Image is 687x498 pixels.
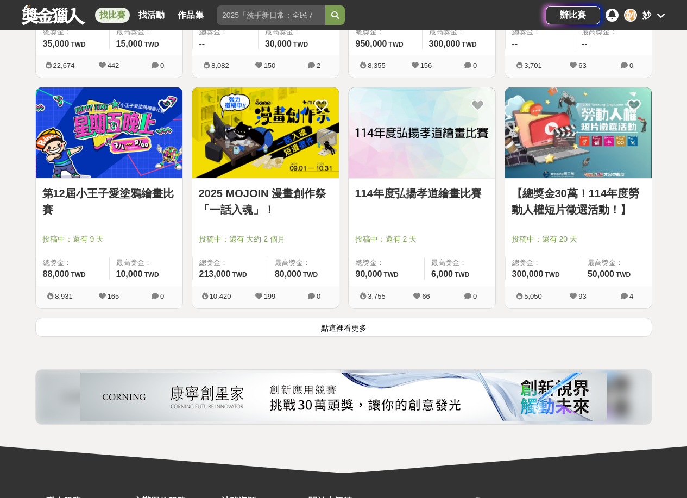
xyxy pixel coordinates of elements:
[95,8,130,23] a: 找比賽
[116,27,176,37] span: 最高獎金：
[317,61,320,70] span: 2
[80,373,607,421] img: 26832ba5-e3c6-4c80-9a06-d1bc5d39966c.png
[317,292,320,300] span: 0
[368,292,386,300] span: 3,755
[512,39,518,48] span: --
[349,87,495,179] a: Cover Image
[524,292,542,300] span: 5,050
[388,41,403,48] span: TWD
[275,269,301,279] span: 80,000
[43,39,70,48] span: 35,000
[383,271,398,279] span: TWD
[43,269,70,279] span: 88,000
[275,257,332,268] span: 最高獎金：
[35,318,652,337] button: 點這裡看更多
[431,269,453,279] span: 6,000
[512,234,645,245] span: 投稿中：還有 20 天
[116,269,143,279] span: 10,000
[53,61,75,70] span: 22,674
[108,292,119,300] span: 165
[355,185,489,201] a: 114年度弘揚孝道繪畫比賽
[578,61,586,70] span: 63
[199,234,332,245] span: 投稿中：還有 大約 2 個月
[356,257,418,268] span: 總獎金：
[582,39,588,48] span: --
[116,257,176,268] span: 最高獎金：
[616,271,631,279] span: TWD
[473,292,477,300] span: 0
[355,234,489,245] span: 投稿中：還有 2 天
[512,269,544,279] span: 300,000
[71,271,85,279] span: TWD
[582,27,645,37] span: 最高獎金：
[192,87,339,179] a: Cover Image
[199,269,231,279] span: 213,000
[265,39,292,48] span: 30,000
[160,292,164,300] span: 0
[144,271,159,279] span: TWD
[420,61,432,70] span: 156
[524,61,542,70] span: 3,701
[462,41,476,48] span: TWD
[173,8,208,23] a: 作品集
[264,61,276,70] span: 150
[144,41,159,48] span: TWD
[588,269,614,279] span: 50,000
[512,27,569,37] span: 總獎金：
[116,39,143,48] span: 15,000
[55,292,73,300] span: 8,931
[43,257,103,268] span: 總獎金：
[36,87,182,178] img: Cover Image
[578,292,586,300] span: 93
[588,257,645,268] span: 最高獎金：
[199,27,251,37] span: 總獎金：
[232,271,247,279] span: TWD
[71,41,85,48] span: TWD
[505,87,652,178] img: Cover Image
[473,61,477,70] span: 0
[303,271,318,279] span: TWD
[36,87,182,179] a: Cover Image
[629,292,633,300] span: 4
[356,39,387,48] span: 950,000
[349,87,495,178] img: Cover Image
[160,61,164,70] span: 0
[505,87,652,179] a: Cover Image
[217,5,325,25] input: 2025「洗手新日常：全民 ALL IN」洗手歌全台徵選
[134,8,169,23] a: 找活動
[265,27,332,37] span: 最高獎金：
[512,257,574,268] span: 總獎金：
[199,185,332,218] a: 2025 MOJOIN 漫畫創作祭「一話入魂」！
[199,39,205,48] span: --
[429,27,489,37] span: 最高獎金：
[192,87,339,178] img: Cover Image
[108,61,119,70] span: 442
[199,257,261,268] span: 總獎金：
[42,185,176,218] a: 第12屆小王子愛塗鴉繪畫比賽
[431,257,489,268] span: 最高獎金：
[264,292,276,300] span: 199
[43,27,103,37] span: 總獎金：
[629,61,633,70] span: 0
[642,9,651,22] div: 妙
[356,27,415,37] span: 總獎金：
[546,6,600,24] a: 辦比賽
[545,271,559,279] span: TWD
[512,185,645,218] a: 【總獎金30萬！114年度勞動人權短片徵選活動！】
[455,271,469,279] span: TWD
[42,234,176,245] span: 投稿中：還有 9 天
[211,61,229,70] span: 8,082
[422,292,430,300] span: 66
[368,61,386,70] span: 8,355
[429,39,461,48] span: 300,000
[293,41,308,48] span: TWD
[356,269,382,279] span: 90,000
[624,9,637,22] div: 妙
[210,292,231,300] span: 10,420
